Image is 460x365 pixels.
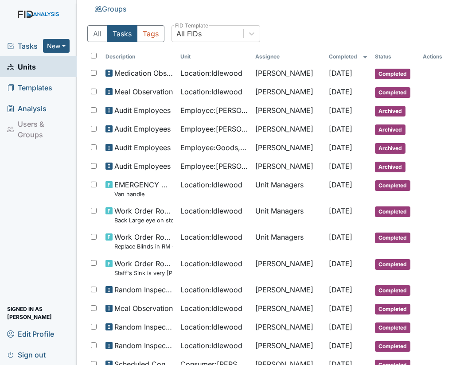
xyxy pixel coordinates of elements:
button: Tags [137,25,164,42]
span: Audit Employees [114,105,171,116]
td: [PERSON_NAME] [252,139,325,157]
span: Employee : [PERSON_NAME] [180,105,248,116]
td: Unit Managers [252,202,325,228]
span: Completed [375,322,410,333]
span: Work Order Routine Staff's Sink is very rusty [114,258,173,277]
th: Toggle SortBy [177,49,252,64]
span: Location : Idlewood [180,322,242,332]
span: Employee : [PERSON_NAME] [180,161,248,171]
span: Completed [375,87,410,98]
td: [PERSON_NAME] [252,281,325,299]
span: Random Inspection for Afternoon [114,322,173,332]
span: Completed [375,341,410,352]
span: Location : Idlewood [180,68,242,78]
span: Completed [375,285,410,296]
span: [DATE] [329,322,352,331]
span: Completed [375,304,410,315]
span: Location : Idlewood [180,284,242,295]
span: Completed [375,259,410,270]
td: [PERSON_NAME] [252,337,325,355]
td: [PERSON_NAME] [252,299,325,318]
span: Archived [375,106,405,116]
button: All [87,25,107,42]
span: [DATE] [329,143,352,152]
span: [DATE] [329,233,352,241]
span: Archived [375,162,405,172]
button: New [43,39,70,53]
span: Archived [375,143,405,154]
small: Van handle [114,190,173,198]
span: [DATE] [329,259,352,268]
span: Random Inspection for AM [114,340,173,351]
span: EMERGENCY Work Order Van handle [114,179,173,198]
span: Units [7,60,36,74]
td: [PERSON_NAME] [252,318,325,337]
td: [PERSON_NAME] [252,157,325,176]
span: Medication Observation Checklist [114,68,173,78]
span: Location : Idlewood [180,232,242,242]
span: Location : Idlewood [180,179,242,190]
span: [DATE] [329,206,352,215]
span: [DATE] [329,341,352,350]
span: [DATE] [329,106,352,115]
span: Employee : Goods, [PERSON_NAME] [180,142,248,153]
span: Location : Idlewood [180,258,242,269]
span: Work Order Routine Replace Blinds in RM 6 [114,232,173,251]
span: Completed [375,233,410,243]
span: [DATE] [329,124,352,133]
input: Toggle All Rows Selected [91,53,97,58]
span: Completed [375,69,410,79]
td: Unit Managers [252,228,325,254]
span: Archived [375,124,405,135]
span: [DATE] [329,285,352,294]
span: Location : Idlewood [180,303,242,314]
span: Employee : [PERSON_NAME], Janical [180,124,248,134]
span: Meal Observation [114,303,173,314]
a: Tasks [7,41,43,51]
span: Location : Idlewood [180,206,242,216]
div: Type filter [87,25,164,42]
span: Work Order Routine Back Large eye on stove burned out [114,206,173,225]
span: Edit Profile [7,327,54,341]
td: Unit Managers [252,176,325,202]
th: Toggle SortBy [371,49,419,64]
span: Audit Employees [114,142,171,153]
span: Audit Employees [114,161,171,171]
span: [DATE] [329,162,352,171]
span: Random Inspection for Evening [114,284,173,295]
span: Signed in as [PERSON_NAME] [7,306,70,320]
td: [PERSON_NAME] [252,255,325,281]
td: [PERSON_NAME] [252,83,325,101]
span: Templates [7,81,52,94]
span: Location : Idlewood [180,340,242,351]
small: Back Large eye on stove burned out [114,216,173,225]
span: [DATE] [329,69,352,78]
small: Staff's Sink is very [PERSON_NAME] [114,269,173,277]
td: [PERSON_NAME] [252,101,325,120]
td: [PERSON_NAME] [252,120,325,139]
td: [PERSON_NAME] [252,64,325,83]
span: [DATE] [329,180,352,189]
span: [DATE] [329,304,352,313]
th: Actions [419,49,449,64]
span: Sign out [7,348,46,361]
span: Meal Observation [114,86,173,97]
span: Audit Employees [114,124,171,134]
button: Tasks [107,25,137,42]
span: Location : Idlewood [180,86,242,97]
span: Completed [375,206,410,217]
span: [DATE] [329,87,352,96]
small: Replace Blinds in RM 6 [114,242,173,251]
th: Toggle SortBy [325,49,371,64]
span: Completed [375,180,410,191]
th: Toggle SortBy [102,49,177,64]
th: Assignee [252,49,325,64]
div: All FIDs [176,28,202,39]
span: Analysis [7,101,47,115]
